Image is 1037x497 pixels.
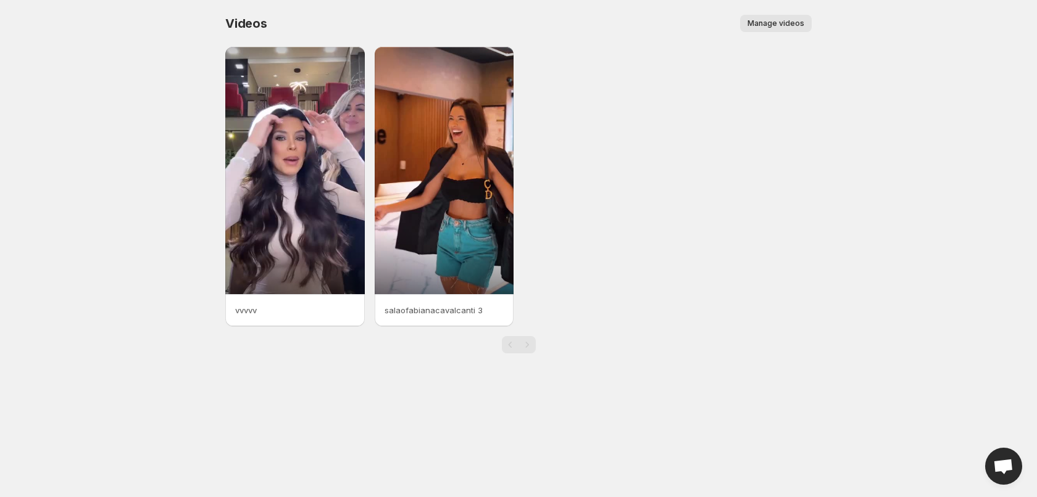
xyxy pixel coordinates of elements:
p: vvvvv [235,304,355,316]
span: Manage videos [748,18,804,28]
a: Open chat [985,448,1022,485]
nav: Pagination [502,336,536,353]
button: Manage videos [740,15,812,32]
span: Videos [225,16,267,31]
p: salaofabianacavalcanti 3 [385,304,504,316]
